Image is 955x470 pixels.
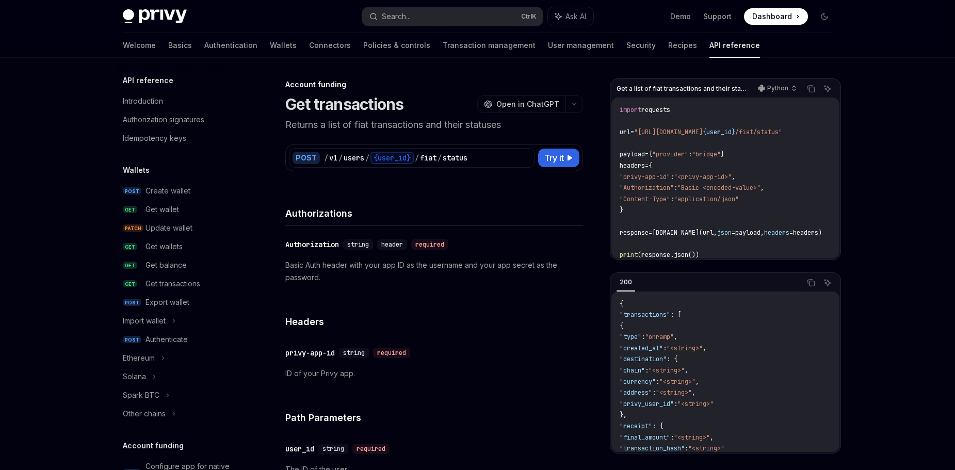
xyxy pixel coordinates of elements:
div: Other chains [123,408,166,420]
img: dark logo [123,9,187,24]
p: Python [767,84,788,92]
span: "receipt" [620,422,652,430]
span: : { [667,355,677,363]
a: POSTExport wallet [115,293,247,312]
div: user_id [285,444,314,454]
span: GET [123,280,137,288]
span: "<privy-app-id>" [674,173,732,181]
div: required [411,239,448,250]
button: Ask AI [821,82,834,95]
div: Account funding [285,79,583,90]
div: Export wallet [145,296,189,309]
a: PATCHUpdate wallet [115,219,247,237]
div: 200 [617,276,635,288]
div: Import wallet [123,315,166,327]
span: "final_amount" [620,433,670,442]
p: Returns a list of fiat transactions and their statuses [285,118,583,132]
span: {user_id} [703,128,735,136]
span: : [ [670,311,681,319]
span: , [692,388,695,397]
span: payload, [735,229,764,237]
span: POST [123,187,141,195]
span: Get a list of fiat transactions and their statuses [617,85,748,93]
a: POSTCreate wallet [115,182,247,200]
div: Solana [123,370,146,383]
span: print [620,251,638,259]
button: Python [752,80,801,98]
a: GETGet transactions [115,274,247,293]
span: : [645,366,649,375]
h4: Path Parameters [285,411,583,425]
span: { [649,161,652,170]
span: /fiat/status" [735,128,782,136]
a: Dashboard [744,8,808,25]
a: Policies & controls [363,33,430,58]
span: payload [620,150,645,158]
a: API reference [709,33,760,58]
span: : [674,184,677,192]
div: Search... [382,10,411,23]
span: "Content-Type" [620,195,670,203]
div: Get balance [145,259,187,271]
span: } [721,150,724,158]
div: Idempotency keys [123,132,186,144]
span: { [620,322,623,330]
span: "<string>" [674,433,710,442]
span: (response.json()) [638,251,699,259]
span: Dashboard [752,11,792,22]
span: , [674,333,677,341]
div: Authenticate [145,333,188,346]
span: url [620,128,630,136]
div: Introduction [123,95,163,107]
span: = [732,229,735,237]
span: "<string>" [656,388,692,397]
h5: Account funding [123,440,184,452]
span: "<string>" [667,344,703,352]
a: GETGet wallet [115,200,247,219]
a: Authentication [204,33,257,58]
a: Authorization signatures [115,110,247,129]
span: "Authorization" [620,184,674,192]
span: , [685,366,688,375]
span: "Basic <encoded-value>" [677,184,760,192]
div: Get transactions [145,278,200,290]
span: "created_at" [620,344,663,352]
span: GET [123,262,137,269]
div: status [443,153,467,163]
span: "privy_user_id" [620,400,674,408]
span: , [710,433,714,442]
span: "transaction_hash" [620,444,685,452]
a: Demo [670,11,691,22]
div: Ethereum [123,352,155,364]
a: Introduction [115,92,247,110]
span: string [347,240,369,249]
div: v1 [329,153,337,163]
span: } [620,206,623,214]
a: GETGet balance [115,256,247,274]
span: "bridge" [692,150,721,158]
span: "chain" [620,366,645,375]
a: GETGet wallets [115,237,247,256]
a: POSTAuthenticate [115,330,247,349]
span: "<string>" [659,378,695,386]
p: Basic Auth header with your app ID as the username and your app secret as the password. [285,259,583,284]
span: headers [620,161,645,170]
span: { [620,300,623,308]
span: : [670,433,674,442]
p: ID of your Privy app. [285,367,583,380]
span: : [663,344,667,352]
div: Authorization [285,239,339,250]
span: "<string>" [649,366,685,375]
a: Connectors [309,33,351,58]
a: Support [703,11,732,22]
a: Recipes [668,33,697,58]
div: / [438,153,442,163]
span: = [789,229,793,237]
button: Ask AI [548,7,593,26]
span: headers) [793,229,822,237]
span: GET [123,243,137,251]
a: Basics [168,33,192,58]
span: "provider" [652,150,688,158]
div: required [373,348,410,358]
span: }, [620,411,627,419]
